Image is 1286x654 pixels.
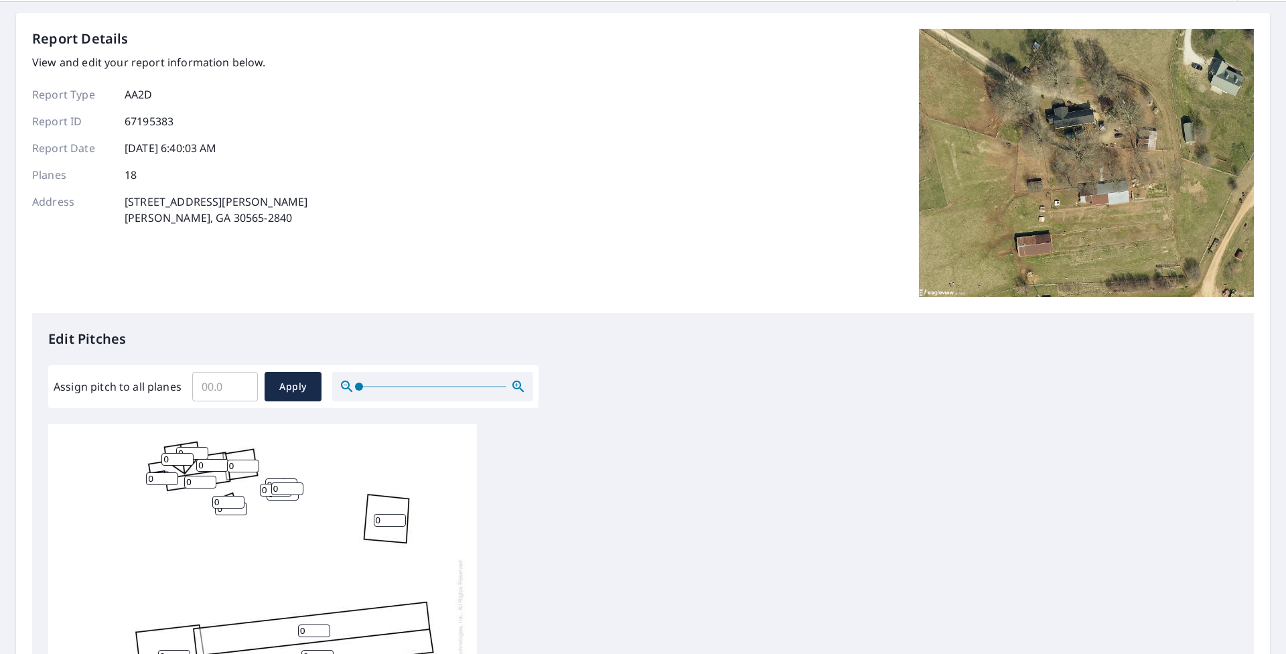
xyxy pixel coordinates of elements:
[125,167,137,183] p: 18
[125,140,217,156] p: [DATE] 6:40:03 AM
[32,86,113,103] p: Report Type
[275,379,311,395] span: Apply
[54,379,182,395] label: Assign pitch to all planes
[32,140,113,156] p: Report Date
[125,113,173,129] p: 67195383
[192,368,258,405] input: 00.0
[32,113,113,129] p: Report ID
[32,194,113,226] p: Address
[32,167,113,183] p: Planes
[265,372,321,401] button: Apply
[919,29,1254,297] img: Top image
[32,54,307,70] p: View and edit your report information below.
[125,194,307,226] p: [STREET_ADDRESS][PERSON_NAME] [PERSON_NAME], GA 30565-2840
[48,329,1238,349] p: Edit Pitches
[125,86,153,103] p: AA2D
[32,29,129,49] p: Report Details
